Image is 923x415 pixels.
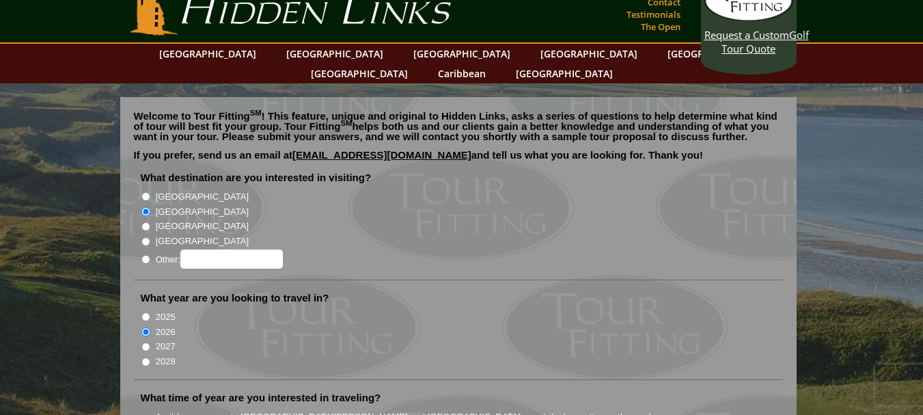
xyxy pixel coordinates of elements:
[180,250,283,269] input: Other:
[341,119,353,127] sup: SM
[623,5,684,24] a: Testimonials
[141,391,381,405] label: What time of year are you interested in traveling?
[156,250,283,269] label: Other:
[431,64,493,83] a: Caribbean
[156,190,249,204] label: [GEOGRAPHIC_DATA]
[141,171,372,185] label: What destination are you interested in visiting?
[292,149,471,161] a: [EMAIL_ADDRESS][DOMAIN_NAME]
[156,325,176,339] label: 2026
[279,44,390,64] a: [GEOGRAPHIC_DATA]
[134,150,783,170] p: If you prefer, send us an email at and tell us what you are looking for. Thank you!
[156,235,249,248] label: [GEOGRAPHIC_DATA]
[304,64,415,83] a: [GEOGRAPHIC_DATA]
[534,44,644,64] a: [GEOGRAPHIC_DATA]
[661,44,771,64] a: [GEOGRAPHIC_DATA]
[156,355,176,369] label: 2028
[156,310,176,324] label: 2025
[637,17,684,36] a: The Open
[156,340,176,353] label: 2027
[509,64,620,83] a: [GEOGRAPHIC_DATA]
[152,44,263,64] a: [GEOGRAPHIC_DATA]
[407,44,517,64] a: [GEOGRAPHIC_DATA]
[141,291,329,305] label: What year are you looking to travel in?
[250,109,262,117] sup: SM
[704,28,789,42] span: Request a Custom
[156,219,249,233] label: [GEOGRAPHIC_DATA]
[156,205,249,219] label: [GEOGRAPHIC_DATA]
[134,111,783,142] p: Welcome to Tour Fitting ! This feature, unique and original to Hidden Links, asks a series of que...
